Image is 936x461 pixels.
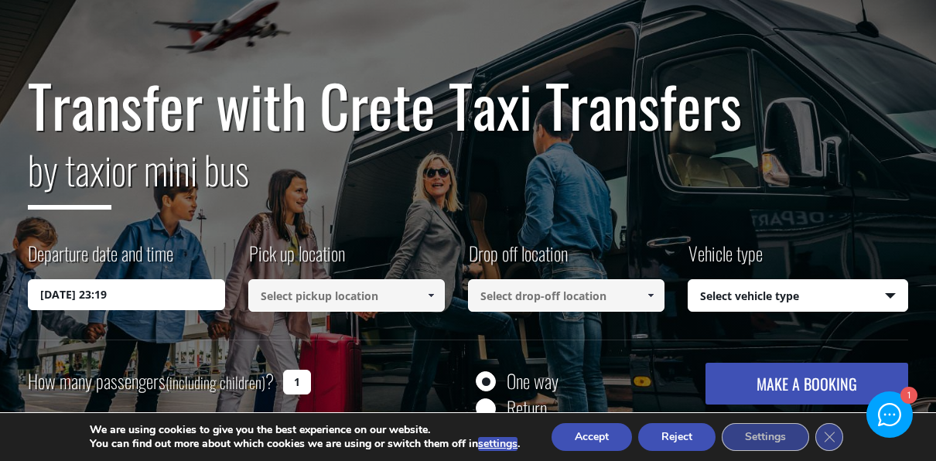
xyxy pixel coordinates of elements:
[478,437,518,451] button: settings
[28,240,173,279] label: Departure date and time
[815,423,843,451] button: Close GDPR Cookie Banner
[468,279,664,312] input: Select drop-off location
[90,423,520,437] p: We are using cookies to give you the best experience on our website.
[28,363,274,401] label: How many passengers ?
[418,279,443,312] a: Show All Items
[552,423,632,451] button: Accept
[638,279,664,312] a: Show All Items
[688,280,907,312] span: Select vehicle type
[468,240,568,279] label: Drop off location
[166,371,265,394] small: (including children)
[90,437,520,451] p: You can find out more about which cookies we are using or switch them off in .
[28,140,111,210] span: by taxi
[688,240,763,279] label: Vehicle type
[248,240,345,279] label: Pick up location
[900,388,916,405] div: 1
[507,398,547,418] label: Return
[722,423,809,451] button: Settings
[248,279,445,312] input: Select pickup location
[28,138,907,221] h2: or mini bus
[507,371,559,391] label: One way
[28,73,907,138] h1: Transfer with Crete Taxi Transfers
[705,363,908,405] button: MAKE A BOOKING
[638,423,716,451] button: Reject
